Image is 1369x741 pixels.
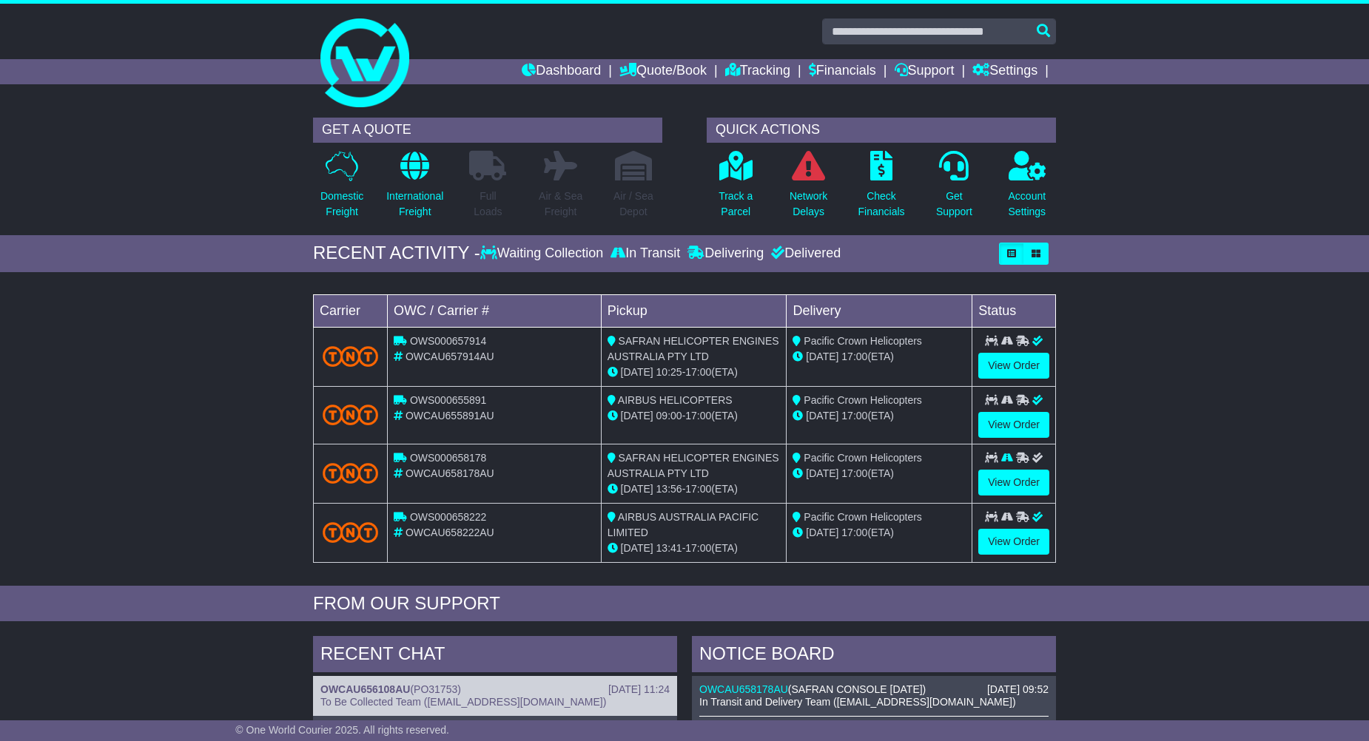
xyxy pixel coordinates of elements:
div: Waiting Collection [480,246,607,262]
p: Track a Parcel [719,189,753,220]
span: OWS000658222 [410,511,487,523]
img: TNT_Domestic.png [323,463,378,483]
span: [DATE] [621,542,653,554]
div: ( ) [320,683,670,696]
span: 17:00 [841,527,867,538]
div: [DATE] 11:24 [608,683,670,696]
span: Pacific Crown Helicopters [804,335,922,347]
a: DomesticFreight [320,150,364,228]
p: Full Loads [469,189,506,220]
span: OWCAU658222AU [406,527,494,538]
span: OWS000658178 [410,452,487,464]
span: Pacific Crown Helicopters [804,452,922,464]
div: - (ETA) [608,365,781,380]
span: To Be Collected Team ([EMAIL_ADDRESS][DOMAIN_NAME]) [320,696,606,708]
span: 17:00 [685,483,711,495]
a: View Order [978,470,1049,495]
p: Account Settings [1009,189,1046,220]
a: Tracking [725,59,790,84]
div: - (ETA) [608,408,781,424]
span: PO31753 [414,683,457,695]
span: 17:00 [841,351,867,362]
div: GET A QUOTE [313,118,662,143]
div: - (ETA) [608,481,781,497]
td: Delivery [787,294,972,327]
a: InternationalFreight [386,150,444,228]
a: GetSupport [935,150,973,228]
span: 17:00 [685,542,711,554]
p: Air & Sea Freight [539,189,582,220]
div: Delivered [767,246,841,262]
a: NetworkDelays [789,150,828,228]
p: Network Delays [790,189,827,220]
div: ( ) [699,683,1049,696]
span: 13:41 [656,542,682,554]
div: (ETA) [793,525,966,541]
span: [DATE] [806,351,838,362]
p: Check Financials [858,189,905,220]
span: 17:00 [841,410,867,422]
div: (ETA) [793,408,966,424]
span: [DATE] [806,410,838,422]
a: Track aParcel [718,150,753,228]
div: (ETA) [793,349,966,365]
span: © One World Courier 2025. All rights reserved. [235,724,449,736]
a: Support [895,59,955,84]
div: In Transit [607,246,684,262]
td: Pickup [601,294,787,327]
a: CheckFinancials [858,150,906,228]
img: TNT_Domestic.png [323,405,378,424]
span: 13:56 [656,483,682,495]
a: View Order [978,529,1049,555]
p: Air / Sea Depot [613,189,653,220]
span: OWS000655891 [410,394,487,406]
div: (ETA) [793,466,966,481]
span: 17:00 [685,366,711,378]
a: Settings [972,59,1037,84]
img: TNT_Domestic.png [323,346,378,366]
a: Quote/Book [619,59,707,84]
img: TNT_Domestic.png [323,522,378,542]
span: [DATE] [621,410,653,422]
div: RECENT CHAT [313,636,677,676]
span: Pacific Crown Helicopters [804,394,922,406]
span: AIRBUS HELICOPTERS [618,394,733,406]
span: [DATE] [806,527,838,538]
span: [DATE] [621,483,653,495]
span: 17:00 [685,410,711,422]
div: - (ETA) [608,541,781,556]
td: Status [972,294,1056,327]
span: OWS000657914 [410,335,487,347]
td: OWC / Carrier # [388,294,602,327]
span: 17:00 [841,467,867,479]
span: In Transit and Delivery Team ([EMAIL_ADDRESS][DOMAIN_NAME]) [699,696,1016,708]
a: OWCAU656108AU [320,683,410,695]
td: Carrier [314,294,388,327]
a: View Order [978,353,1049,379]
span: SAFRAN HELICOPTER ENGINES AUSTRALIA PTY LTD [608,452,779,479]
span: OWCAU658178AU [406,467,494,479]
p: International Freight [386,189,443,220]
span: SAFRAN CONSOLE [DATE] [792,683,923,695]
span: [DATE] [806,467,838,479]
a: OWCAU658178AU [699,683,788,695]
span: OWCAU657914AU [406,351,494,362]
div: [DATE] 09:52 [987,683,1049,696]
a: Dashboard [522,59,601,84]
span: 09:00 [656,410,682,422]
div: RECENT ACTIVITY - [313,243,480,264]
span: OWCAU655891AU [406,410,494,422]
div: FROM OUR SUPPORT [313,593,1056,615]
p: Get Support [936,189,972,220]
div: QUICK ACTIONS [707,118,1056,143]
div: Delivering [684,246,767,262]
span: AIRBUS AUSTRALIA PACIFIC LIMITED [608,511,758,538]
span: SAFRAN HELICOPTER ENGINES AUSTRALIA PTY LTD [608,335,779,362]
span: Pacific Crown Helicopters [804,511,922,523]
a: AccountSettings [1008,150,1047,228]
a: Financials [809,59,876,84]
div: NOTICE BOARD [692,636,1056,676]
span: 10:25 [656,366,682,378]
a: View Order [978,412,1049,438]
span: [DATE] [621,366,653,378]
